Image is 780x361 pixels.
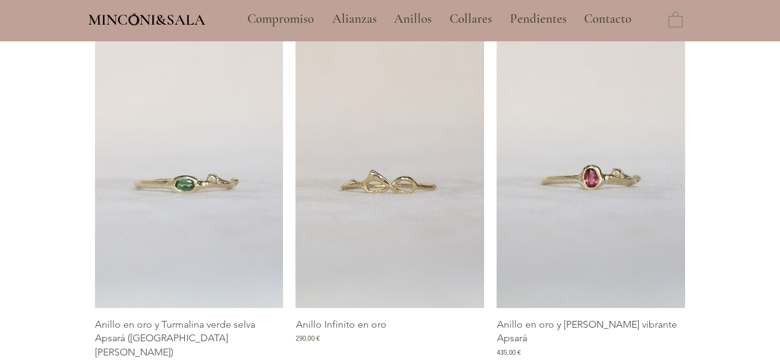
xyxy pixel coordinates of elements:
p: Anillos [388,4,438,35]
a: Collares [440,4,501,35]
p: Collares [443,4,498,35]
a: Anillos [385,4,440,35]
p: Compromiso [241,4,320,35]
p: Alianzas [326,4,383,35]
a: Pendientes [501,4,575,35]
nav: Sitio [214,4,665,35]
p: Contacto [578,4,638,35]
img: Minconi Sala [129,13,139,25]
a: Contacto [575,4,641,35]
a: Alianzas [323,4,385,35]
a: MINCONI&SALA [88,8,205,28]
a: Compromiso [238,4,323,35]
span: MINCONI&SALA [88,10,205,29]
p: Pendientes [504,4,573,35]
